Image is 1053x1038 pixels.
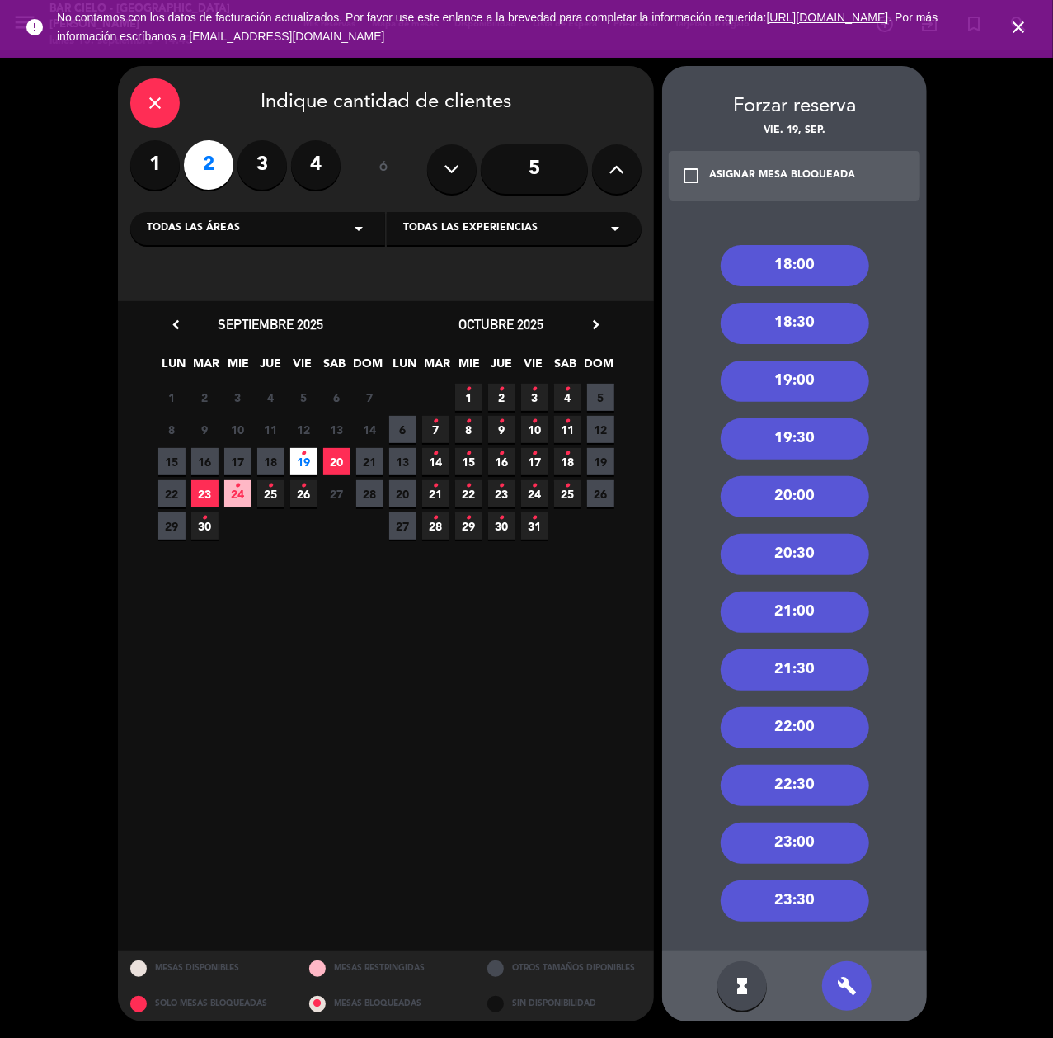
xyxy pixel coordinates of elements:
span: 9 [488,416,515,443]
i: • [565,473,571,499]
i: chevron_left [167,316,185,333]
a: . Por más información escríbanos a [EMAIL_ADDRESS][DOMAIN_NAME] [57,11,938,43]
span: 4 [257,384,284,411]
span: DOM [585,354,612,381]
span: 24 [224,480,251,507]
span: 20 [389,480,416,507]
i: check_box_outline_blank [681,166,701,186]
span: octubre 2025 [459,316,544,333]
div: MESAS DISPONIBLES [118,951,297,986]
div: 22:00 [721,707,869,748]
span: 29 [455,512,482,540]
div: 20:00 [721,476,869,517]
span: 13 [323,416,350,443]
div: MESAS BLOQUEADAS [297,986,476,1021]
span: 8 [158,416,186,443]
span: 3 [521,384,548,411]
span: 26 [587,480,614,507]
i: • [499,441,505,467]
span: 10 [521,416,548,443]
div: ASIGNAR MESA BLOQUEADA [709,167,855,184]
span: 30 [488,512,515,540]
div: OTROS TAMAÑOS DIPONIBLES [475,951,654,986]
span: 4 [554,384,581,411]
span: 14 [356,416,383,443]
span: 7 [356,384,383,411]
i: • [499,408,505,435]
span: 27 [389,512,416,540]
div: 22:30 [721,765,869,806]
span: MIE [225,354,252,381]
span: 17 [224,448,251,475]
i: hourglass_full [732,976,752,996]
span: MAR [193,354,220,381]
span: 8 [455,416,482,443]
div: 19:30 [721,418,869,460]
div: 19:00 [721,361,869,402]
span: 30 [191,512,219,540]
span: 17 [521,448,548,475]
span: 5 [290,384,317,411]
span: LUN [161,354,188,381]
div: MESAS RESTRINGIDAS [297,951,476,986]
span: 19 [587,448,614,475]
i: • [268,473,274,499]
span: 29 [158,512,186,540]
span: 18 [554,448,581,475]
span: 26 [290,480,317,507]
span: 22 [158,480,186,507]
span: 22 [455,480,482,507]
i: build [837,976,857,996]
span: 2 [191,384,219,411]
div: 23:00 [721,823,869,864]
span: 31 [521,512,548,540]
div: 21:00 [721,592,869,633]
span: 3 [224,384,251,411]
span: 24 [521,480,548,507]
i: • [235,473,241,499]
i: • [202,505,208,531]
span: 18 [257,448,284,475]
i: • [532,473,538,499]
div: Indique cantidad de clientes [130,78,642,128]
span: 1 [158,384,186,411]
label: 3 [237,140,287,190]
span: DOM [354,354,381,381]
span: 21 [356,448,383,475]
span: 10 [224,416,251,443]
span: 12 [290,416,317,443]
i: • [433,473,439,499]
span: VIE [289,354,317,381]
label: 1 [130,140,180,190]
span: 19 [290,448,317,475]
span: 21 [422,480,449,507]
i: arrow_drop_down [605,219,625,238]
span: 2 [488,384,515,411]
i: • [499,505,505,531]
i: • [532,376,538,403]
span: Todas las áreas [147,220,240,237]
span: 7 [422,416,449,443]
div: SIN DISPONIBILIDAD [475,986,654,1021]
div: 21:30 [721,649,869,691]
i: • [301,441,307,467]
div: ó [357,140,411,198]
span: SAB [552,354,580,381]
span: MIE [456,354,483,381]
span: 15 [158,448,186,475]
i: • [466,376,472,403]
span: 16 [488,448,515,475]
i: • [565,408,571,435]
i: • [466,505,472,531]
div: SOLO MESAS BLOQUEADAS [118,986,297,1021]
span: 12 [587,416,614,443]
i: • [532,408,538,435]
span: septiembre 2025 [218,316,323,333]
span: 16 [191,448,219,475]
span: 13 [389,448,416,475]
i: • [301,473,307,499]
i: • [499,473,505,499]
label: 2 [184,140,233,190]
i: • [466,473,472,499]
i: • [499,376,505,403]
